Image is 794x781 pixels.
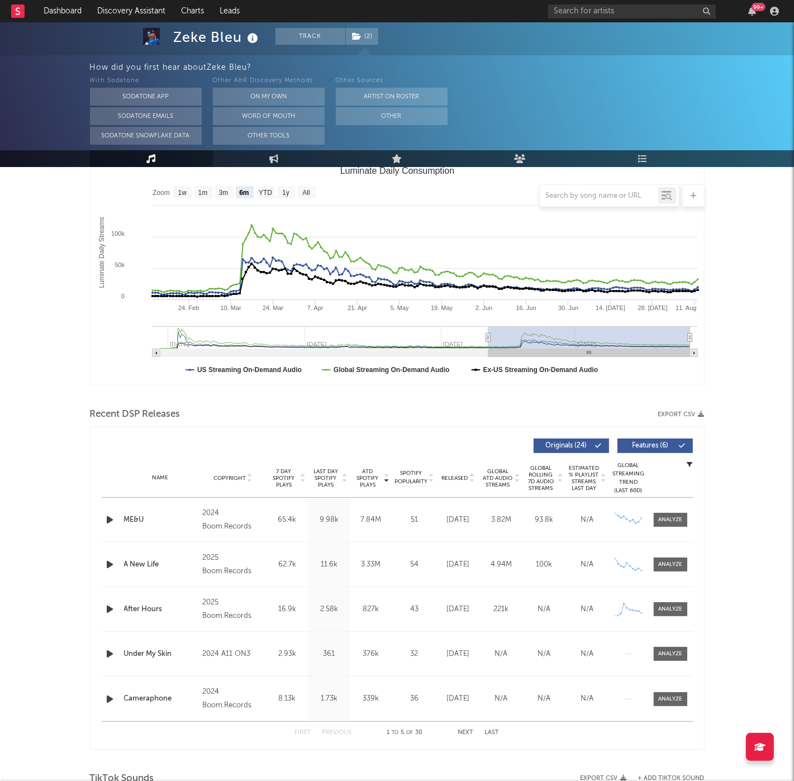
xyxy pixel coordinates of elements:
[569,559,606,570] div: N/A
[483,468,514,488] span: Global ATD Audio Streams
[269,693,306,704] div: 8.13k
[174,28,262,46] div: Zeke Bleu
[90,408,180,421] span: Recent DSP Releases
[569,693,606,704] div: N/A
[348,304,367,311] text: 21. Apr
[440,649,477,660] div: [DATE]
[569,515,606,526] div: N/A
[483,604,520,615] div: 221k
[269,604,306,615] div: 16.9k
[353,515,389,526] div: 7.84M
[617,439,693,453] button: Features(6)
[431,304,453,311] text: 19. May
[353,649,389,660] div: 376k
[353,559,389,570] div: 3.33M
[275,28,345,45] button: Track
[336,74,448,88] div: Other Sources
[90,88,202,106] button: Sodatone App
[124,515,197,526] a: ME&U
[483,649,520,660] div: N/A
[115,261,125,268] text: 50k
[526,515,563,526] div: 93.8k
[526,604,563,615] div: N/A
[658,411,705,418] button: Export CSV
[407,730,413,735] span: of
[612,461,645,495] div: Global Streaming Trend (Last 60D)
[526,649,563,660] div: N/A
[336,88,448,106] button: Artist on Roster
[263,304,284,311] text: 24. Mar
[526,465,557,492] span: Global Rolling 7D Audio Streams
[124,604,197,615] a: After Hours
[124,474,197,482] div: Name
[625,442,676,449] span: Features ( 6 )
[548,4,716,18] input: Search for artists
[91,161,703,385] svg: Luminate Daily Consumption
[311,515,348,526] div: 9.98k
[748,7,756,16] button: 99+
[307,304,323,311] text: 7. Apr
[569,465,600,492] span: Estimated % Playlist Streams Last Day
[213,127,325,145] button: Other Tools
[197,366,302,374] text: US Streaming On-Demand Audio
[440,559,477,570] div: [DATE]
[346,28,378,45] button: (2)
[97,217,105,288] text: Luminate Daily Streams
[90,74,202,88] div: With Sodatone
[458,730,474,736] button: Next
[124,559,197,570] a: A New Life
[111,230,125,237] text: 100k
[295,730,311,736] button: First
[483,515,520,526] div: 3.82M
[476,304,492,311] text: 2. Jun
[353,693,389,704] div: 339k
[395,649,434,660] div: 32
[269,468,299,488] span: 7 Day Spotify Plays
[311,604,348,615] div: 2.58k
[485,730,500,736] button: Last
[395,693,434,704] div: 36
[676,304,696,311] text: 11. Aug
[124,649,197,660] a: Under My Skin
[220,304,241,311] text: 10. Mar
[516,304,536,311] text: 16. Jun
[269,515,306,526] div: 65.4k
[390,304,409,311] text: 5. May
[395,559,434,570] div: 54
[202,647,263,661] div: 2024 A11 ON3
[322,730,352,736] button: Previous
[333,366,449,374] text: Global Streaming On-Demand Audio
[752,3,766,11] div: 99 +
[311,649,348,660] div: 361
[395,515,434,526] div: 51
[395,604,434,615] div: 43
[353,604,389,615] div: 827k
[311,693,348,704] div: 1.73k
[440,515,477,526] div: [DATE]
[483,693,520,704] div: N/A
[202,551,263,578] div: 2025 Boom.Records
[483,366,598,374] text: Ex-US Streaming On-Demand Audio
[541,442,592,449] span: Originals ( 24 )
[311,559,348,570] div: 11.6k
[213,107,325,125] button: Word Of Mouth
[90,127,202,145] button: Sodatone Snowflake Data
[392,730,399,735] span: to
[394,469,427,486] span: Spotify Popularity
[483,559,520,570] div: 4.94M
[90,107,202,125] button: Sodatone Emails
[440,604,477,615] div: [DATE]
[345,28,379,45] span: ( 2 )
[124,693,197,704] a: Cameraphone
[213,88,325,106] button: On My Own
[534,439,609,453] button: Originals(24)
[269,649,306,660] div: 2.93k
[596,304,625,311] text: 14. [DATE]
[311,468,341,488] span: Last Day Spotify Plays
[269,559,306,570] div: 62.7k
[526,693,563,704] div: N/A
